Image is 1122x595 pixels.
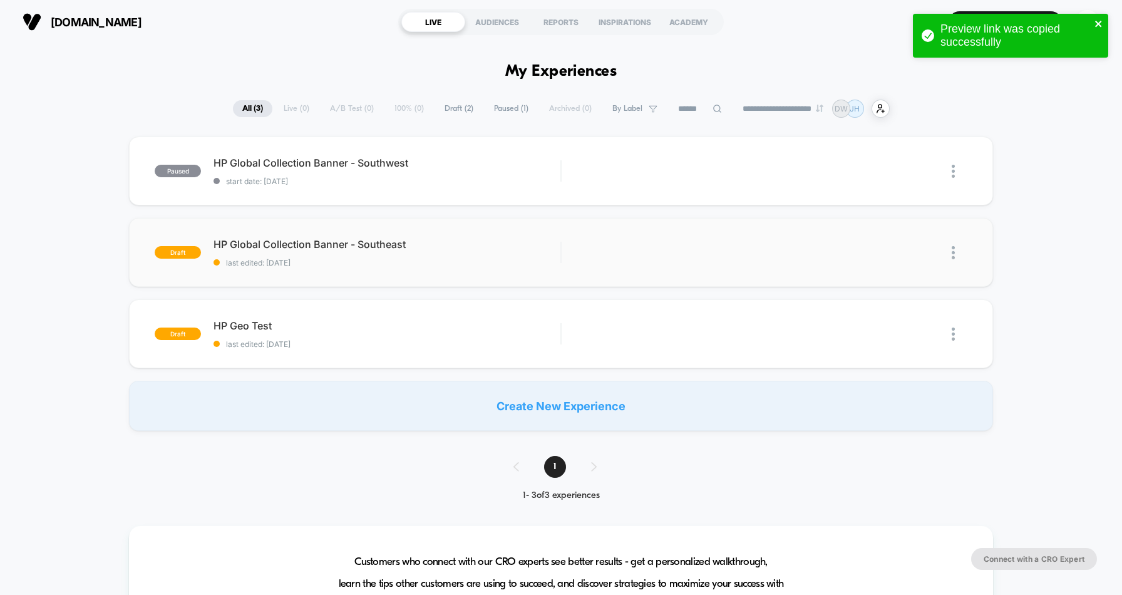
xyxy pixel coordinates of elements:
[214,177,560,186] span: start date: [DATE]
[485,100,538,117] span: Paused ( 1 )
[657,12,721,32] div: ACADEMY
[155,328,201,340] span: draft
[129,381,993,431] div: Create New Experience
[952,246,955,259] img: close
[1075,10,1099,34] div: JH
[6,296,26,316] button: Play, NEW DEMO 2025-VEED.mp4
[593,12,657,32] div: INSPIRATIONS
[214,319,560,332] span: HP Geo Test
[544,456,566,478] span: 1
[155,246,201,259] span: draft
[51,16,142,29] span: [DOMAIN_NAME]
[214,157,560,169] span: HP Global Collection Banner - Southwest
[23,13,41,31] img: Visually logo
[214,258,560,267] span: last edited: [DATE]
[505,63,617,81] h1: My Experiences
[214,238,560,251] span: HP Global Collection Banner - Southeast
[971,548,1097,570] button: Connect with a CRO Expert
[435,100,483,117] span: Draft ( 2 )
[850,104,860,113] p: JH
[233,100,272,117] span: All ( 3 )
[401,12,465,32] div: LIVE
[940,23,1091,49] div: Preview link was copied successfully
[394,299,423,313] div: Current time
[425,299,458,313] div: Duration
[952,165,955,178] img: close
[214,339,560,349] span: last edited: [DATE]
[155,165,201,177] span: paused
[501,490,622,501] div: 1 - 3 of 3 experiences
[1071,9,1103,35] button: JH
[835,104,848,113] p: DW
[816,105,823,112] img: end
[612,104,642,113] span: By Label
[1094,19,1103,31] button: close
[19,12,145,32] button: [DOMAIN_NAME]
[529,12,593,32] div: REPORTS
[482,300,520,312] input: Volume
[952,328,955,341] img: close
[9,279,565,291] input: Seek
[271,146,301,176] button: Play, NEW DEMO 2025-VEED.mp4
[465,12,529,32] div: AUDIENCES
